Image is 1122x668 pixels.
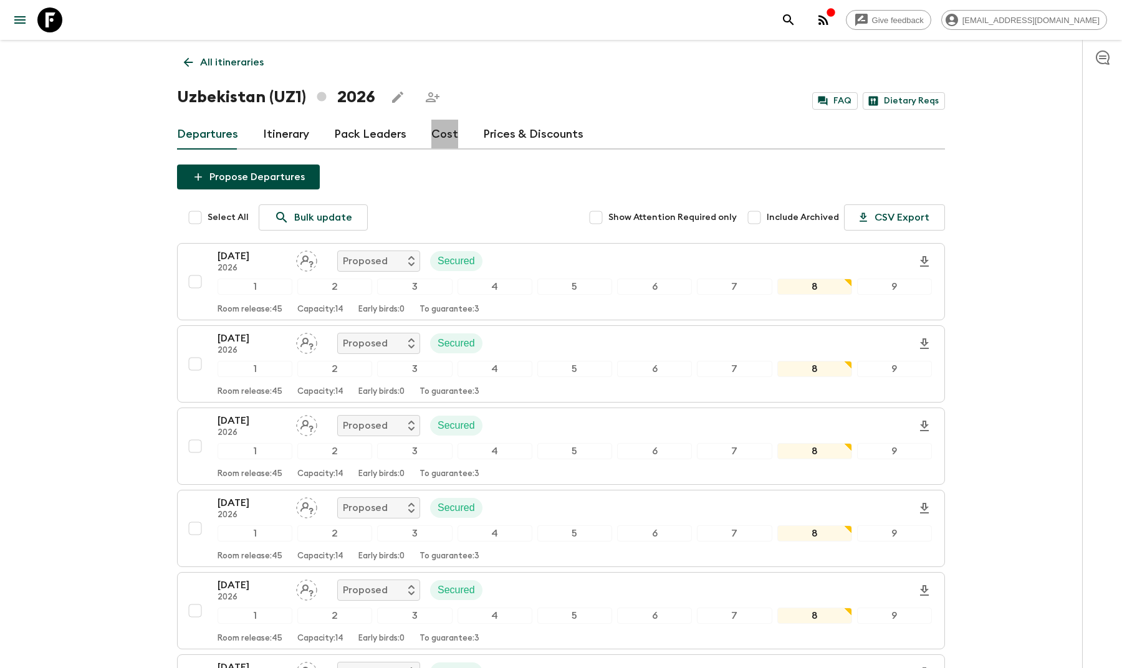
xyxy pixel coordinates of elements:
[297,525,372,542] div: 2
[358,305,405,315] p: Early birds: 0
[296,419,317,429] span: Assign pack leader
[857,279,932,295] div: 9
[537,525,612,542] div: 5
[458,361,532,377] div: 4
[259,204,368,231] a: Bulk update
[420,85,445,110] span: Share this itinerary
[377,279,452,295] div: 3
[697,525,772,542] div: 7
[358,469,405,479] p: Early birds: 0
[177,243,945,320] button: [DATE]2026Assign pack leaderProposedSecured123456789Room release:45Capacity:14Early birds:0To gua...
[177,85,375,110] h1: Uzbekistan (UZ1) 2026
[177,408,945,485] button: [DATE]2026Assign pack leaderProposedSecured123456789Room release:45Capacity:14Early birds:0To gua...
[297,469,343,479] p: Capacity: 14
[385,85,410,110] button: Edit this itinerary
[430,416,482,436] div: Secured
[617,361,692,377] div: 6
[777,361,852,377] div: 8
[208,211,249,224] span: Select All
[297,551,343,561] p: Capacity: 14
[218,578,286,593] p: [DATE]
[297,634,343,644] p: Capacity: 14
[343,254,388,269] p: Proposed
[218,361,292,377] div: 1
[537,361,612,377] div: 5
[218,510,286,520] p: 2026
[218,279,292,295] div: 1
[777,608,852,624] div: 8
[420,387,479,397] p: To guarantee: 3
[420,305,479,315] p: To guarantee: 3
[218,634,282,644] p: Room release: 45
[177,490,945,567] button: [DATE]2026Assign pack leaderProposedSecured123456789Room release:45Capacity:14Early birds:0To gua...
[334,120,406,150] a: Pack Leaders
[917,419,932,434] svg: Download Onboarding
[7,7,32,32] button: menu
[263,120,309,150] a: Itinerary
[218,551,282,561] p: Room release: 45
[218,608,292,624] div: 1
[297,279,372,295] div: 2
[218,346,286,356] p: 2026
[297,305,343,315] p: Capacity: 14
[941,10,1107,30] div: [EMAIL_ADDRESS][DOMAIN_NAME]
[458,608,532,624] div: 4
[296,254,317,264] span: Assign pack leader
[438,583,475,598] p: Secured
[917,336,932,351] svg: Download Onboarding
[812,92,858,110] a: FAQ
[430,498,482,518] div: Secured
[697,279,772,295] div: 7
[430,333,482,353] div: Secured
[218,525,292,542] div: 1
[438,254,475,269] p: Secured
[218,469,282,479] p: Room release: 45
[343,418,388,433] p: Proposed
[177,325,945,403] button: [DATE]2026Assign pack leaderProposedSecured123456789Room release:45Capacity:14Early birds:0To gua...
[218,495,286,510] p: [DATE]
[297,387,343,397] p: Capacity: 14
[177,165,320,189] button: Propose Departures
[617,525,692,542] div: 6
[617,608,692,624] div: 6
[218,413,286,428] p: [DATE]
[200,55,264,70] p: All itineraries
[358,551,405,561] p: Early birds: 0
[420,469,479,479] p: To guarantee: 3
[343,583,388,598] p: Proposed
[377,443,452,459] div: 3
[430,251,482,271] div: Secured
[218,428,286,438] p: 2026
[617,443,692,459] div: 6
[438,500,475,515] p: Secured
[483,120,583,150] a: Prices & Discounts
[458,279,532,295] div: 4
[297,361,372,377] div: 2
[776,7,801,32] button: search adventures
[377,361,452,377] div: 3
[297,608,372,624] div: 2
[218,331,286,346] p: [DATE]
[431,120,458,150] a: Cost
[420,551,479,561] p: To guarantee: 3
[296,336,317,346] span: Assign pack leader
[777,443,852,459] div: 8
[767,211,839,224] span: Include Archived
[857,443,932,459] div: 9
[438,336,475,351] p: Secured
[777,279,852,295] div: 8
[697,443,772,459] div: 7
[430,580,482,600] div: Secured
[857,525,932,542] div: 9
[296,501,317,511] span: Assign pack leader
[537,279,612,295] div: 5
[458,443,532,459] div: 4
[218,387,282,397] p: Room release: 45
[297,443,372,459] div: 2
[917,583,932,598] svg: Download Onboarding
[358,387,405,397] p: Early birds: 0
[420,634,479,644] p: To guarantee: 3
[863,92,945,110] a: Dietary Reqs
[377,608,452,624] div: 3
[438,418,475,433] p: Secured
